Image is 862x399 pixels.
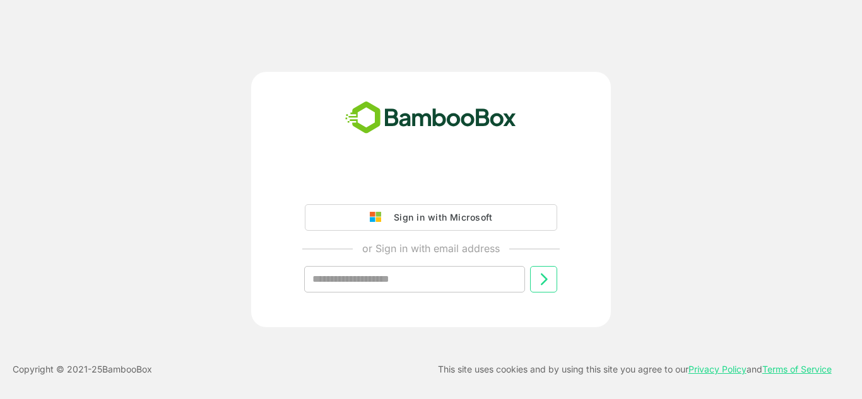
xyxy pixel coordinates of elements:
p: or Sign in with email address [362,241,500,256]
button: Sign in with Microsoft [305,204,557,231]
p: Copyright © 2021- 25 BambooBox [13,362,152,377]
div: Sign in with Microsoft [387,209,492,226]
img: bamboobox [338,97,523,139]
a: Terms of Service [762,364,832,374]
img: google [370,212,387,223]
a: Privacy Policy [688,364,747,374]
p: This site uses cookies and by using this site you agree to our and [438,362,832,377]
